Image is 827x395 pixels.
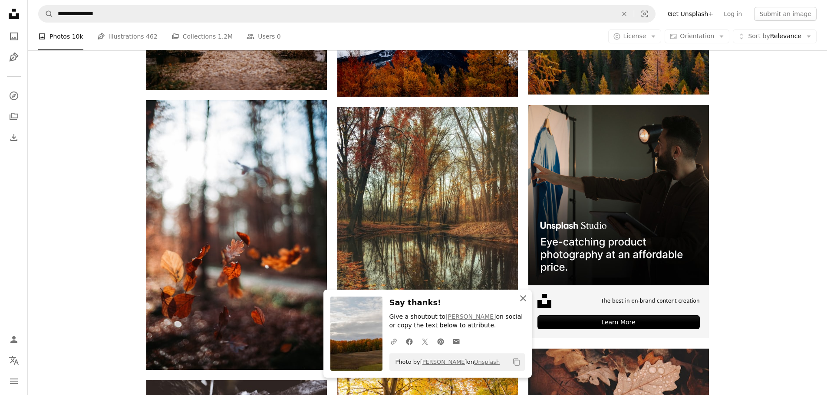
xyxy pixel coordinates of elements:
h3: Say thanks! [389,297,525,309]
a: Download History [5,129,23,146]
a: Share on Twitter [417,333,433,350]
a: Photos [5,28,23,45]
button: Sort byRelevance [733,29,817,43]
button: Visual search [634,6,655,22]
img: dried maple leaves on body of water near maple leaf trees [337,107,518,348]
a: Share on Facebook [402,333,417,350]
a: Log in [718,7,747,21]
a: Users 0 [247,23,281,50]
a: [PERSON_NAME] [420,359,467,365]
span: License [623,33,646,39]
span: 1.2M [218,32,233,41]
button: Copy to clipboard [509,355,524,369]
button: Search Unsplash [39,6,53,22]
a: Get Unsplash+ [662,7,718,21]
button: Submit an image [754,7,817,21]
span: 0 [277,32,281,41]
a: Illustrations [5,49,23,66]
div: Learn More [537,315,700,329]
a: Log in / Sign up [5,331,23,348]
img: file-1631678316303-ed18b8b5cb9cimage [537,294,551,308]
a: Illustrations 462 [97,23,158,50]
button: Menu [5,372,23,390]
span: Photo by on [391,355,500,369]
button: Language [5,352,23,369]
button: License [608,29,662,43]
span: The best in on-brand content creation [601,297,700,305]
button: Clear [615,6,634,22]
img: file-1715714098234-25b8b4e9d8faimage [528,105,709,285]
a: Share over email [448,333,464,350]
span: 462 [146,32,158,41]
a: Collections 1.2M [171,23,233,50]
a: [PERSON_NAME] [445,313,496,320]
a: Unsplash [474,359,500,365]
a: dried maple leaves on body of water near maple leaf trees [337,223,518,231]
img: micro photography of leaves [146,100,327,370]
a: Explore [5,87,23,104]
a: Home — Unsplash [5,5,23,24]
form: Find visuals sitewide [38,5,656,23]
button: Orientation [665,29,729,43]
p: Give a shoutout to on social or copy the text below to attribute. [389,313,525,330]
a: micro photography of leaves [146,231,327,239]
span: Relevance [748,32,801,41]
a: Collections [5,108,23,125]
span: Sort by [748,33,770,39]
span: Orientation [680,33,714,39]
a: The best in on-brand content creationLearn More [528,105,709,339]
a: Share on Pinterest [433,333,448,350]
